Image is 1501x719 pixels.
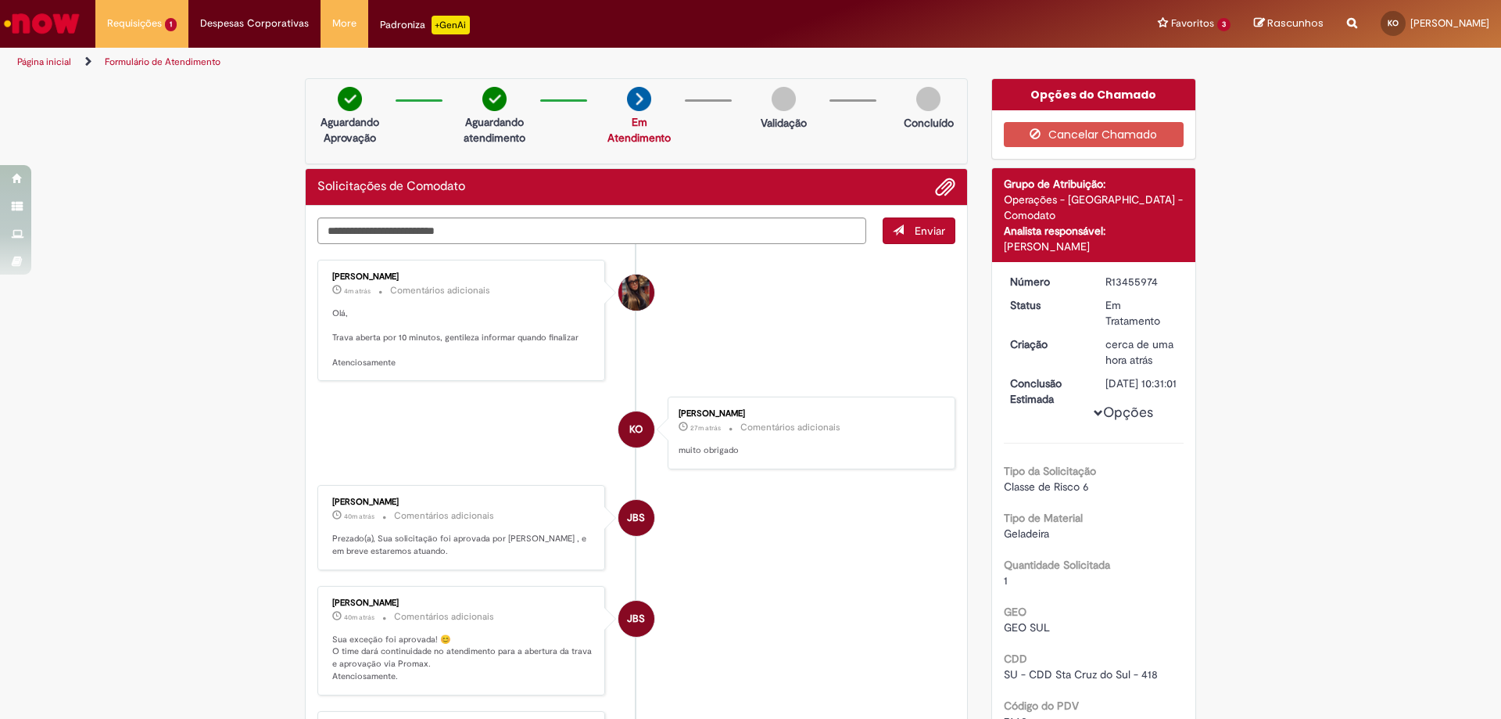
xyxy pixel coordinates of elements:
[690,423,721,433] time: 28/08/2025 09:43:53
[998,336,1094,352] dt: Criação
[772,87,796,111] img: img-circle-grey.png
[627,499,645,537] span: JBS
[935,177,955,197] button: Adicionar anexos
[380,16,470,34] div: Padroniza
[394,610,494,624] small: Comentários adicionais
[679,444,939,457] p: muito obrigado
[1004,239,1184,254] div: [PERSON_NAME]
[679,409,939,419] div: [PERSON_NAME]
[1171,16,1214,31] span: Favoritos
[618,500,654,536] div: Jacqueline Batista Shiota
[1105,274,1178,289] div: R13455974
[1254,16,1324,31] a: Rascunhos
[1004,652,1027,666] b: CDD
[690,423,721,433] span: 27m atrás
[916,87,940,111] img: img-circle-grey.png
[107,16,162,31] span: Requisições
[482,87,507,111] img: check-circle-green.png
[332,16,356,31] span: More
[332,307,593,369] p: Olá, Trava aberta por 10 minutos, gentileza informar quando finalizar Atenciosamente
[344,613,374,622] time: 28/08/2025 09:30:55
[12,48,989,77] ul: Trilhas de página
[904,115,954,131] p: Concluído
[317,180,465,194] h2: Solicitações de Comodato Histórico de tíquete
[1004,573,1008,588] span: 1
[394,509,494,523] small: Comentários adicionais
[883,217,955,244] button: Enviar
[1004,605,1026,619] b: GEO
[317,217,866,244] textarea: Digite sua mensagem aqui...
[1004,511,1083,525] b: Tipo de Material
[332,599,593,608] div: [PERSON_NAME]
[390,284,490,297] small: Comentários adicionais
[338,87,362,111] img: check-circle-green.png
[332,533,593,557] p: Prezado(a), Sua solicitação foi aprovada por [PERSON_NAME] , e em breve estaremos atuando.
[312,114,388,146] p: Aguardando Aprovação
[607,115,671,145] a: Em Atendimento
[1004,527,1049,541] span: Geladeira
[1004,122,1184,147] button: Cancelar Chamado
[344,613,374,622] span: 40m atrás
[105,56,220,68] a: Formulário de Atendimento
[1004,176,1184,192] div: Grupo de Atribuição:
[1217,18,1231,31] span: 3
[915,224,945,238] span: Enviar
[627,600,645,638] span: JBS
[1004,667,1158,681] span: SU - CDD Sta Cruz do Sul - 418
[1004,558,1110,572] b: Quantidade Solicitada
[1105,337,1173,367] span: cerca de uma hora atrás
[1105,376,1178,391] div: [DATE] 10:31:01
[432,16,470,34] p: +GenAi
[1105,337,1173,367] time: 28/08/2025 09:02:01
[344,286,371,296] time: 28/08/2025 10:06:44
[1267,16,1324,31] span: Rascunhos
[1410,16,1489,30] span: [PERSON_NAME]
[344,286,371,296] span: 4m atrás
[332,498,593,507] div: [PERSON_NAME]
[998,297,1094,313] dt: Status
[992,79,1196,110] div: Opções do Chamado
[165,18,177,31] span: 1
[1004,192,1184,223] div: Operações - [GEOGRAPHIC_DATA] - Comodato
[344,512,374,521] span: 40m atrás
[627,87,651,111] img: arrow-next.png
[332,272,593,282] div: [PERSON_NAME]
[761,115,807,131] p: Validação
[17,56,71,68] a: Página inicial
[1004,699,1079,713] b: Código do PDV
[457,114,532,146] p: Aguardando atendimento
[200,16,309,31] span: Despesas Corporativas
[740,421,840,434] small: Comentários adicionais
[1388,18,1399,28] span: KO
[618,601,654,637] div: Jacqueline Batista Shiota
[618,275,654,311] div: Desiree da Silva Germano
[1004,223,1184,239] div: Analista responsável:
[332,634,593,683] p: Sua exceção foi aprovada! 😊 O time dará continuidade no atendimento para a abertura da trava e ap...
[1004,480,1089,494] span: Classe de Risco 6
[1105,336,1178,368] div: 28/08/2025 09:02:01
[1004,620,1050,635] span: GEO SUL
[618,412,654,448] div: Kévin Gabriel Da Silva De Oliveira
[344,512,374,521] time: 28/08/2025 09:31:01
[2,8,82,39] img: ServiceNow
[998,274,1094,289] dt: Número
[1004,464,1096,478] b: Tipo da Solicitação
[1105,297,1178,329] div: Em Tratamento
[998,376,1094,407] dt: Conclusão Estimada
[629,411,643,448] span: KO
